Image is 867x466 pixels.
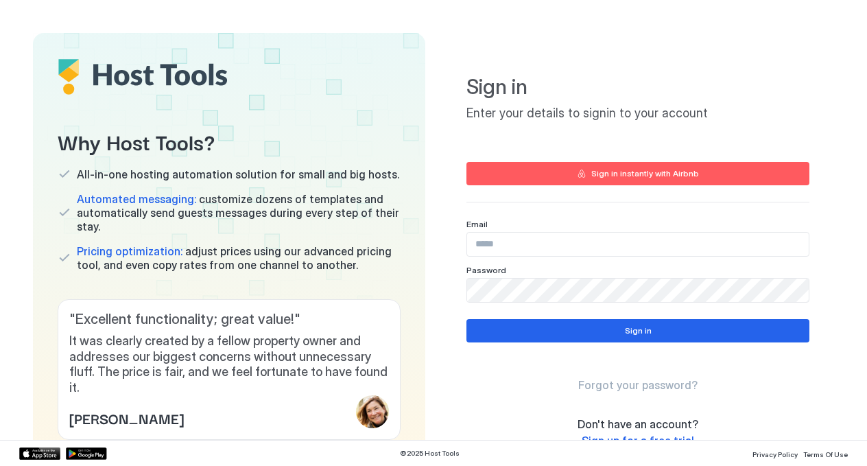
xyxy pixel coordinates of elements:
div: profile [356,395,389,428]
span: Privacy Policy [752,450,798,458]
button: Sign in [466,319,809,342]
span: Sign up for a free trial [582,434,694,447]
a: Forgot your password? [578,378,698,393]
div: Sign in [625,325,652,337]
span: Password [466,265,506,275]
a: App Store [19,447,60,460]
span: Email [466,219,488,229]
span: All-in-one hosting automation solution for small and big hosts. [77,167,399,181]
span: Enter your details to signin to your account [466,106,809,121]
button: Sign in instantly with Airbnb [466,162,809,185]
a: Privacy Policy [752,446,798,461]
span: Pricing optimization: [77,244,182,258]
span: It was clearly created by a fellow property owner and addresses our biggest concerns without unne... [69,334,389,395]
a: Terms Of Use [803,446,848,461]
span: Sign in [466,74,809,100]
span: customize dozens of templates and automatically send guests messages during every step of their s... [77,192,401,233]
span: Automated messaging: [77,192,196,206]
a: Google Play Store [66,447,107,460]
span: Why Host Tools? [58,126,401,156]
span: " Excellent functionality; great value! " [69,311,389,328]
input: Input Field [467,279,809,302]
div: Sign in instantly with Airbnb [591,167,699,180]
span: [PERSON_NAME] [69,408,184,428]
span: adjust prices using our advanced pricing tool, and even copy rates from one channel to another. [77,244,401,272]
input: Input Field [467,233,809,256]
span: © 2025 Host Tools [400,449,460,458]
span: Don't have an account? [578,417,698,431]
a: Sign up for a free trial [582,434,694,448]
span: Terms Of Use [803,450,848,458]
